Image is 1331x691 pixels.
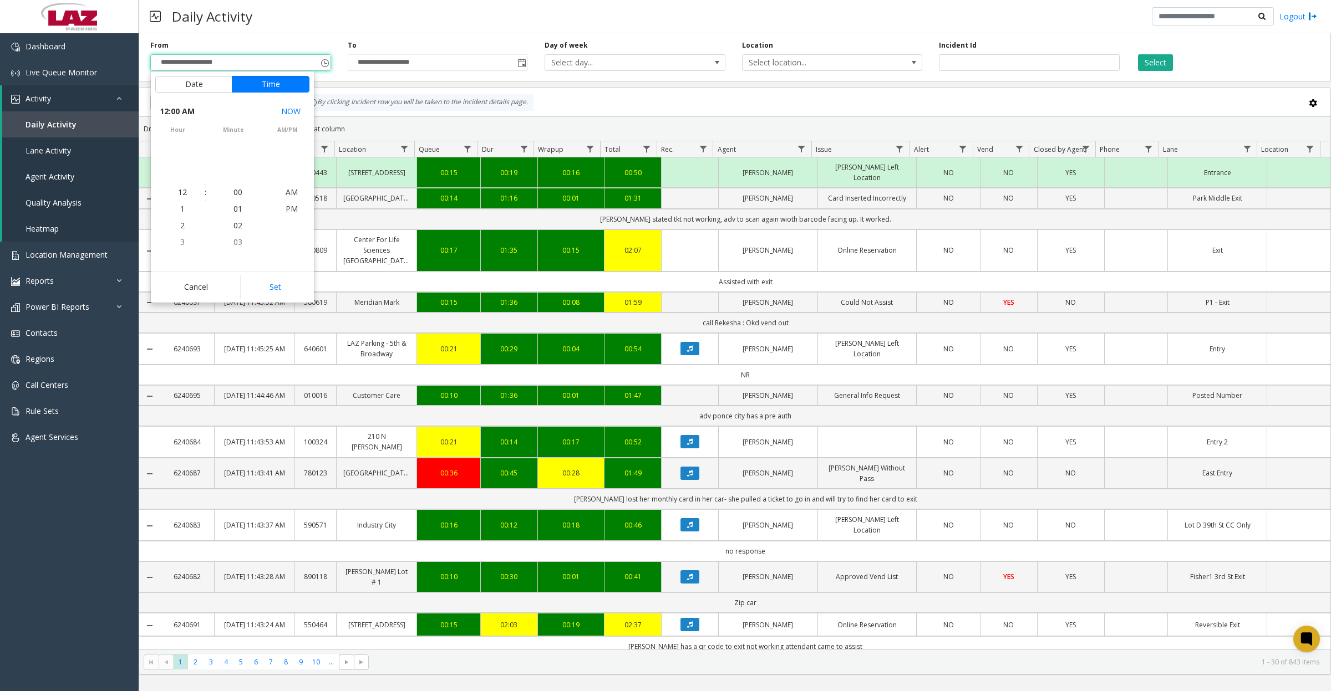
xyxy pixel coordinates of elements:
a: [DATE] 11:43:41 AM [221,468,288,478]
a: YES [987,297,1030,308]
a: 00:01 [545,571,598,582]
a: [DATE] 11:43:28 AM [221,571,288,582]
a: [PERSON_NAME] Lot # 1 [343,566,410,587]
a: 02:07 [611,245,654,255]
a: NO [987,390,1030,401]
div: 00:15 [424,167,474,178]
a: 01:36 [487,390,531,401]
a: Lane Activity [2,137,139,163]
a: 6240682 [167,571,208,582]
span: Power BI Reports [26,301,89,312]
a: 6240693 [167,344,208,354]
a: NO [923,390,973,401]
img: 'icon' [11,277,20,286]
a: Closed by Agent Filter Menu [1078,141,1093,156]
a: Park Middle Exit [1175,193,1260,203]
span: NO [1003,520,1014,530]
div: 02:37 [611,620,654,630]
button: Set [240,275,310,299]
a: [GEOGRAPHIC_DATA] [343,468,410,478]
a: 00:45 [487,468,531,478]
a: NO [1044,468,1098,478]
a: 00:14 [424,193,474,203]
a: 580619 [302,297,329,308]
a: Logout [1279,11,1317,22]
span: Page 5 [233,654,248,669]
a: [DATE] 11:43:53 AM [221,437,288,447]
img: logout [1308,11,1317,22]
a: 01:31 [611,193,654,203]
td: NR [161,365,1330,385]
span: Location Management [26,249,108,260]
img: 'icon' [11,407,20,416]
a: 00:52 [611,437,654,447]
a: 00:21 [424,344,474,354]
a: Agent Activity [2,163,139,190]
a: NO [987,245,1030,255]
td: Zip car [161,592,1330,613]
a: Quality Analysis [2,190,139,216]
a: NO [923,571,973,582]
a: Exit [1175,245,1260,255]
span: NO [1065,468,1076,478]
a: [PERSON_NAME] Left Location [825,162,910,183]
a: Posted Number [1175,390,1260,401]
a: NO [1044,297,1098,308]
a: NO [923,437,973,447]
a: [STREET_ADDRESS] [343,167,410,178]
td: [PERSON_NAME] has a qr code to exit not working attendant came to assist [161,636,1330,657]
td: no response [161,541,1330,561]
a: NO [1044,520,1098,530]
img: 'icon' [11,303,20,312]
a: 01:16 [487,193,531,203]
label: To [348,40,357,50]
span: Page 3 [204,654,219,669]
div: 00:19 [487,167,531,178]
span: Agent Services [26,432,78,442]
div: 00:54 [611,344,654,354]
a: 6240684 [167,437,208,447]
a: Industry City [343,520,410,530]
a: Agent Filter Menu [794,141,809,156]
a: 00:30 [487,571,531,582]
a: NO [923,344,973,354]
span: YES [1065,193,1076,203]
a: Wrapup Filter Menu [583,141,598,156]
div: 01:59 [611,297,654,308]
div: 00:29 [487,344,531,354]
div: 00:46 [611,520,654,530]
span: Lane Activity [26,145,71,156]
div: 01:36 [487,297,531,308]
a: [DATE] 11:43:37 AM [221,520,288,530]
a: 00:18 [545,520,598,530]
a: 00:10 [424,571,474,582]
img: 'icon' [11,355,20,364]
span: NO [1003,344,1014,354]
span: YES [1003,298,1014,307]
img: 'icon' [11,69,20,78]
a: 6240695 [167,390,208,401]
a: Entrance [1175,167,1260,178]
span: Page 1 [173,654,188,669]
img: 'icon' [11,433,20,442]
a: 550809 [302,245,329,255]
span: Rule Sets [26,406,59,416]
a: [PERSON_NAME] Left Location [825,338,910,359]
a: 00:28 [545,468,598,478]
a: YES [1044,344,1098,354]
span: Toggle popup [318,55,331,70]
a: 00:21 [424,437,474,447]
a: [PERSON_NAME] [725,167,811,178]
a: Lot D 39th St CC Only [1175,520,1260,530]
label: Incident Id [939,40,977,50]
td: [PERSON_NAME] lost her monthly card in her car- she pulled a ticket to go in and will try to find... [161,489,1330,509]
a: Alert Filter Menu [956,141,971,156]
div: 00:01 [545,390,598,401]
a: 550464 [302,620,329,630]
a: 780123 [302,468,329,478]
